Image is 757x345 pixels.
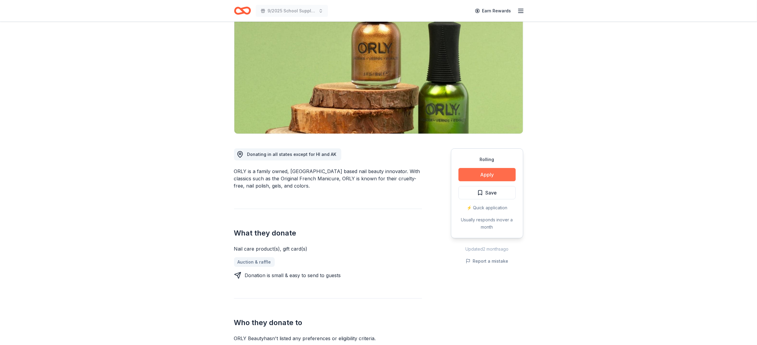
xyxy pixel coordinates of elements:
[458,168,516,181] button: Apply
[458,204,516,211] div: ⚡️ Quick application
[245,272,341,279] div: Donation is small & easy to send to guests
[458,216,516,231] div: Usually responds in over a month
[486,189,497,197] span: Save
[471,5,515,16] a: Earn Rewards
[458,186,516,199] button: Save
[268,7,316,14] span: 9/2025 School Supply Drive
[247,152,336,157] span: Donating in all states except for HI and AK
[234,257,275,267] a: Auction & raffle
[256,5,328,17] button: 9/2025 School Supply Drive
[458,156,516,163] div: Rolling
[234,228,422,238] h2: What they donate
[234,318,422,328] h2: Who they donate to
[466,258,508,265] button: Report a mistake
[234,18,523,134] img: Image for ORLY Beauty
[234,335,422,342] div: ORLY Beauty hasn ' t listed any preferences or eligibility criteria.
[451,245,523,253] div: Updated 2 months ago
[234,168,422,189] div: ORLY is a family owned, [GEOGRAPHIC_DATA] based nail beauty innovator. With classics such as the ...
[234,245,422,252] div: Nail care product(s), gift card(s)
[234,4,251,18] a: Home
